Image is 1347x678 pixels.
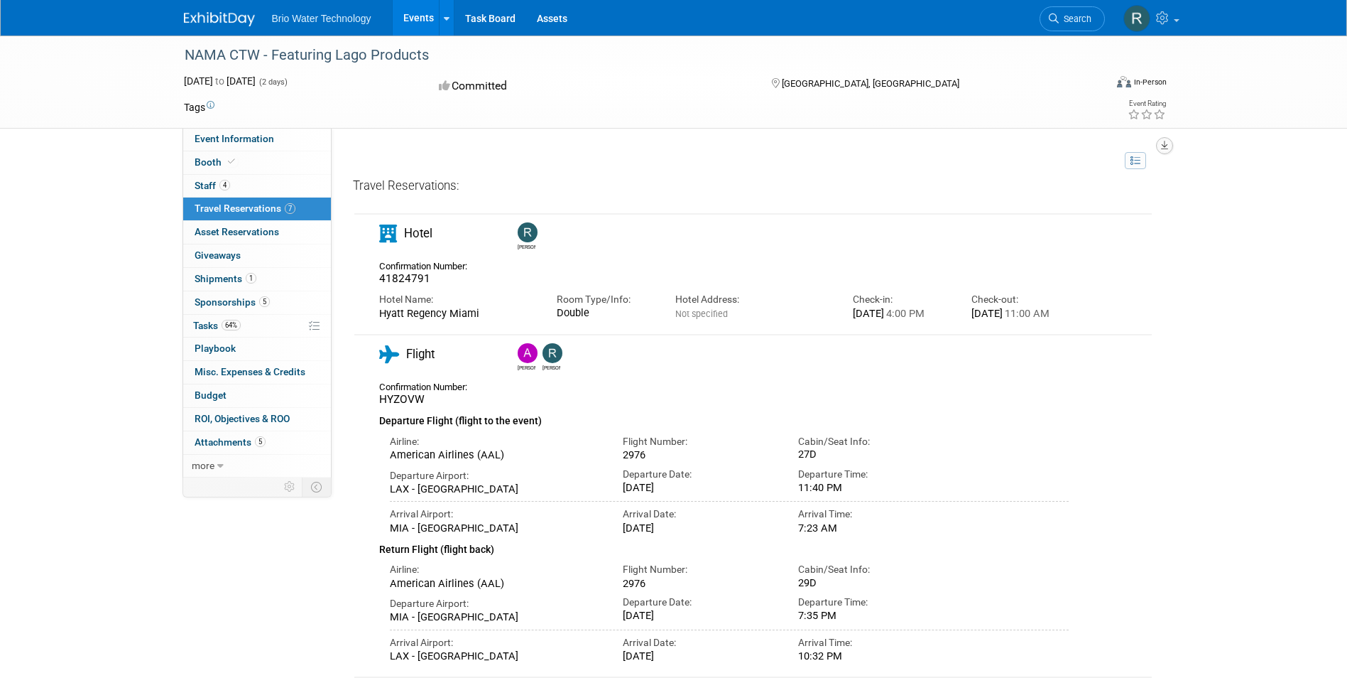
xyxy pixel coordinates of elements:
[390,507,602,521] div: Arrival Airport:
[390,636,602,650] div: Arrival Airport:
[195,343,236,354] span: Playbook
[193,320,241,331] span: Tasks
[195,156,238,168] span: Booth
[379,534,1069,558] div: Return Flight (flight back)
[183,128,331,151] a: Event Information
[798,636,952,650] div: Arrival Time:
[675,308,728,319] span: Not specified
[183,431,331,454] a: Attachments5
[853,293,950,306] div: Check-in:
[853,307,950,320] div: [DATE]
[404,226,432,240] span: Hotel
[1133,77,1167,87] div: In-Person
[195,273,256,284] span: Shipments
[379,345,399,363] i: Flight
[180,43,1084,68] div: NAMA CTW - Featuring Lago Products
[183,384,331,407] a: Budget
[195,133,274,144] span: Event Information
[623,435,777,448] div: Flight Number:
[379,272,430,285] span: 41824791
[379,377,477,393] div: Confirmation Number:
[228,158,235,166] i: Booth reservation complete
[390,522,602,534] div: MIA - [GEOGRAPHIC_DATA]
[623,563,777,576] div: Flight Number:
[195,366,305,377] span: Misc. Expenses & Credits
[195,413,290,424] span: ROI, Objectives & ROO
[518,363,535,372] div: Angela Moyano
[542,343,562,363] img: Ryan McMillin
[183,455,331,478] a: more
[798,435,952,448] div: Cabin/Seat Info:
[183,268,331,291] a: Shipments1
[184,75,256,87] span: [DATE] [DATE]
[379,257,477,272] div: Confirmation Number:
[406,347,435,361] span: Flight
[623,609,777,622] div: [DATE]
[192,460,214,471] span: more
[183,338,331,360] a: Playbook
[259,296,270,307] span: 5
[390,610,602,623] div: MIA - [GEOGRAPHIC_DATA]
[183,315,331,338] a: Tasks64%
[1059,14,1091,24] span: Search
[379,307,535,320] div: Hyatt Regency Miami
[390,650,602,662] div: LAX - [GEOGRAPHIC_DATA]
[798,522,952,534] div: 7:23 AM
[278,478,302,496] td: Personalize Event Tab Strip
[195,436,266,448] span: Attachments
[390,435,602,448] div: Airline:
[1003,307,1049,320] span: 11:00 AM
[623,650,777,662] div: [DATE]
[518,343,538,363] img: Angela Moyano
[1021,74,1167,95] div: Event Format
[623,481,777,494] div: [DATE]
[183,244,331,267] a: Giveaways
[195,249,241,261] span: Giveaways
[518,222,538,242] img: Ryan McMillin
[798,650,952,662] div: 10:32 PM
[798,563,952,576] div: Cabin/Seat Info:
[623,577,777,590] div: 2976
[798,609,952,622] div: 7:35 PM
[798,448,952,461] div: 27D
[195,226,279,237] span: Asset Reservations
[184,100,214,114] td: Tags
[255,436,266,447] span: 5
[623,468,777,481] div: Departure Date:
[184,12,255,26] img: ExhibitDay
[222,320,241,330] span: 64%
[183,198,331,220] a: Travel Reservations7
[514,222,539,251] div: Ryan McMillin
[390,483,602,495] div: LAX - [GEOGRAPHIC_DATA]
[1123,5,1150,32] img: Ryan McMillin
[623,507,777,521] div: Arrival Date:
[195,203,295,214] span: Travel Reservations
[798,596,952,609] div: Departure Time:
[285,203,295,214] span: 7
[623,596,777,609] div: Departure Date:
[1128,100,1166,107] div: Event Rating
[379,225,397,242] i: Hotel
[258,77,288,87] span: (2 days)
[183,408,331,431] a: ROI, Objectives & ROO
[183,151,331,174] a: Booth
[782,78,959,89] span: [GEOGRAPHIC_DATA], [GEOGRAPHIC_DATA]
[798,577,952,590] div: 29D
[557,293,654,306] div: Room Type/Info:
[514,343,539,372] div: Angela Moyano
[379,407,1069,429] div: Departure Flight (flight to the event)
[390,577,602,590] div: American Airlines (AAL)
[435,74,748,99] div: Committed
[390,469,602,483] div: Departure Airport:
[1040,6,1105,31] a: Search
[1117,76,1131,87] img: Format-Inperson.png
[272,13,371,24] span: Brio Water Technology
[379,293,535,306] div: Hotel Name:
[390,597,602,610] div: Departure Airport:
[183,361,331,384] a: Misc. Expenses & Credits
[623,636,777,650] div: Arrival Date:
[302,478,331,496] td: Toggle Event Tabs
[675,293,831,306] div: Hotel Address:
[539,343,564,372] div: Ryan McMillin
[353,178,1153,200] div: Travel Reservations:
